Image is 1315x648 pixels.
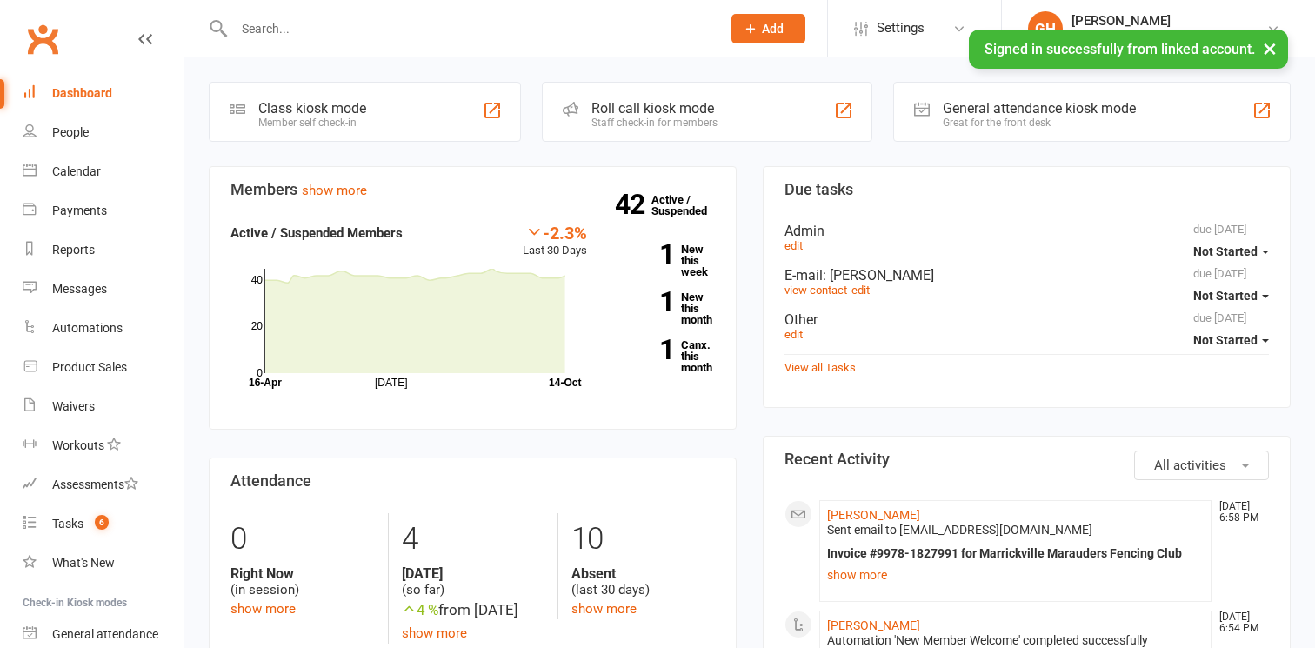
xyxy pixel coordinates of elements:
span: All activities [1154,458,1226,473]
div: People [52,125,89,139]
strong: 1 [613,289,674,315]
div: Dashboard [52,86,112,100]
strong: Right Now [230,565,375,582]
a: Payments [23,191,184,230]
div: Workouts [52,438,104,452]
a: Workouts [23,426,184,465]
span: : [PERSON_NAME] [823,267,934,284]
strong: [DATE] [402,565,545,582]
div: Admin [784,223,1269,239]
div: Great for the front desk [943,117,1136,129]
div: Payments [52,204,107,217]
div: Automations [52,321,123,335]
h3: Members [230,181,715,198]
a: Calendar [23,152,184,191]
div: General attendance kiosk mode [943,100,1136,117]
input: Search... [229,17,709,41]
div: Invoice #9978-1827991 for Marrickville Marauders Fencing Club [827,546,1204,561]
time: [DATE] 6:54 PM [1211,611,1268,634]
a: 42Active / Suspended [651,181,728,230]
div: GH [1028,11,1063,46]
span: Not Started [1193,333,1258,347]
div: Automation 'New Member Welcome' completed successfully [827,633,1204,648]
a: What's New [23,544,184,583]
a: View all Tasks [784,361,856,374]
a: 1Canx. this month [613,339,715,373]
a: Product Sales [23,348,184,387]
a: Clubworx [21,17,64,61]
div: General attendance [52,627,158,641]
span: Not Started [1193,289,1258,303]
a: 1New this month [613,291,715,325]
span: 4 % [402,601,438,618]
strong: Active / Suspended Members [230,225,403,241]
div: (in session) [230,565,375,598]
div: Calendar [52,164,101,178]
button: Add [731,14,805,43]
div: (last 30 days) [571,565,715,598]
div: Roll call kiosk mode [591,100,718,117]
div: Messages [52,282,107,296]
a: Automations [23,309,184,348]
a: People [23,113,184,152]
div: Class kiosk mode [258,100,366,117]
div: E-mail [784,267,1269,284]
a: show more [402,625,467,641]
a: Dashboard [23,74,184,113]
a: [PERSON_NAME] [827,508,920,522]
a: edit [784,328,803,341]
a: edit [784,239,803,252]
a: 1New this week [613,244,715,277]
a: [PERSON_NAME] [827,618,920,632]
div: -2.3% [523,223,587,242]
h3: Due tasks [784,181,1269,198]
div: What's New [52,556,115,570]
strong: 42 [615,191,651,217]
a: show more [571,601,637,617]
h3: Attendance [230,472,715,490]
span: Add [762,22,784,36]
div: 10 [571,513,715,565]
div: Product Sales [52,360,127,374]
strong: Absent [571,565,715,582]
span: Signed in successfully from linked account. [985,41,1255,57]
a: Messages [23,270,184,309]
div: Member self check-in [258,117,366,129]
span: 6 [95,515,109,530]
a: edit [851,284,870,297]
div: Marrickville Marauders Fencing Club [1071,29,1266,44]
time: [DATE] 6:58 PM [1211,501,1268,524]
a: view contact [784,284,847,297]
span: Not Started [1193,244,1258,258]
button: × [1254,30,1285,67]
div: Staff check-in for members [591,117,718,129]
a: show more [230,601,296,617]
a: Tasks 6 [23,504,184,544]
a: show more [302,183,367,198]
div: Reports [52,243,95,257]
a: Assessments [23,465,184,504]
h3: Recent Activity [784,451,1269,468]
span: Settings [877,9,925,48]
div: [PERSON_NAME] [1071,13,1266,29]
button: Not Started [1193,280,1269,311]
div: Last 30 Days [523,223,587,260]
div: 4 [402,513,545,565]
button: All activities [1134,451,1269,480]
a: Waivers [23,387,184,426]
div: Other [784,311,1269,328]
strong: 1 [613,337,674,363]
div: from [DATE] [402,598,545,622]
strong: 1 [613,241,674,267]
div: Tasks [52,517,83,531]
button: Not Started [1193,324,1269,356]
div: Assessments [52,478,138,491]
a: show more [827,563,1204,587]
span: Sent email to [EMAIL_ADDRESS][DOMAIN_NAME] [827,523,1092,537]
div: (so far) [402,565,545,598]
a: Reports [23,230,184,270]
div: 0 [230,513,375,565]
button: Not Started [1193,236,1269,267]
div: Waivers [52,399,95,413]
